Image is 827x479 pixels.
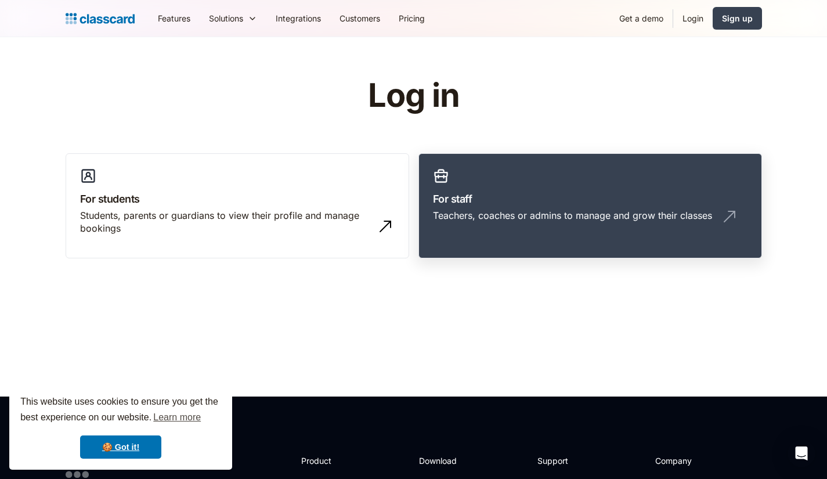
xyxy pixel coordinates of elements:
[20,395,221,426] span: This website uses cookies to ensure you get the best experience on our website.
[389,5,434,31] a: Pricing
[80,435,161,459] a: dismiss cookie message
[9,384,232,470] div: cookieconsent
[229,78,598,114] h1: Log in
[266,5,330,31] a: Integrations
[66,153,409,259] a: For studentsStudents, parents or guardians to view their profile and manage bookings
[722,12,753,24] div: Sign up
[330,5,389,31] a: Customers
[151,409,203,426] a: learn more about cookies
[301,455,363,467] h2: Product
[788,440,815,467] div: Open Intercom Messenger
[418,153,762,259] a: For staffTeachers, coaches or admins to manage and grow their classes
[209,12,243,24] div: Solutions
[673,5,713,31] a: Login
[149,5,200,31] a: Features
[433,191,747,207] h3: For staff
[537,455,584,467] h2: Support
[80,191,395,207] h3: For students
[433,209,712,222] div: Teachers, coaches or admins to manage and grow their classes
[610,5,673,31] a: Get a demo
[713,7,762,30] a: Sign up
[66,10,135,27] a: Logo
[655,455,732,467] h2: Company
[80,209,371,235] div: Students, parents or guardians to view their profile and manage bookings
[419,455,467,467] h2: Download
[200,5,266,31] div: Solutions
